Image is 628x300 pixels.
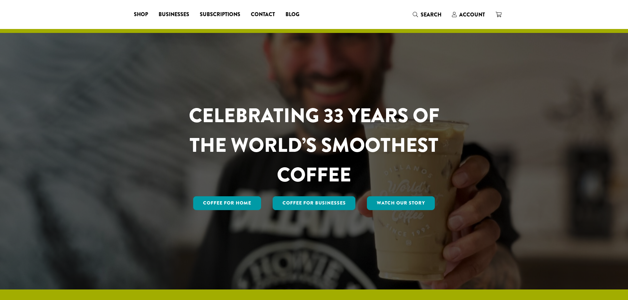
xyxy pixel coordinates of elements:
[193,196,261,210] a: Coffee for Home
[159,11,189,19] span: Businesses
[367,196,435,210] a: Watch Our Story
[134,11,148,19] span: Shop
[169,101,459,190] h1: CELEBRATING 33 YEARS OF THE WORLD’S SMOOTHEST COFFEE
[459,11,485,18] span: Account
[421,11,441,18] span: Search
[273,196,356,210] a: Coffee For Businesses
[200,11,240,19] span: Subscriptions
[129,9,153,20] a: Shop
[285,11,299,19] span: Blog
[251,11,275,19] span: Contact
[407,9,447,20] a: Search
